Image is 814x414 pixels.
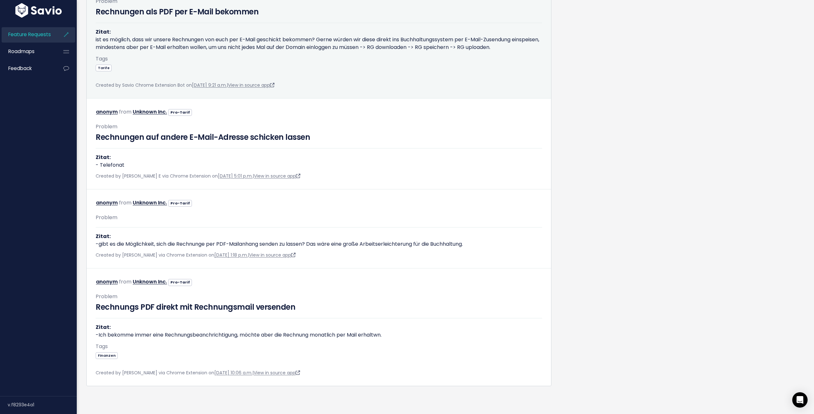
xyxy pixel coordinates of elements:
[119,278,131,285] span: from
[96,55,108,62] span: Tags
[214,252,248,258] a: [DATE] 1:18 p.m.
[214,370,252,376] a: [DATE] 10:06 a.m.
[170,110,190,115] strong: Pro-Tarif
[96,173,300,179] span: Created by [PERSON_NAME] E via Chrome Extension on |
[170,201,190,206] strong: Pro-Tarif
[218,173,253,179] a: [DATE] 5:01 p.m.
[96,108,118,115] a: anonym
[96,352,118,359] span: Finanzen
[192,82,227,88] a: [DATE] 9:21 a.m.
[2,61,53,76] a: Feedback
[96,28,542,51] p: ist es möglich, dass wir unsere Rechnungen von euch per E-Mail geschickt bekommen? Gerne würden w...
[96,252,296,258] span: Created by [PERSON_NAME] via Chrome Extension on |
[96,154,111,161] strong: Zitat:
[96,123,117,130] span: Problem
[96,370,300,376] span: Created by [PERSON_NAME] via Chrome Extension on |
[96,323,111,331] strong: Zitat:
[228,82,274,88] a: View in source app
[96,214,117,221] span: Problem
[96,343,108,350] span: Tags
[96,233,542,248] p: -gibt es die Möglichkeit, sich die Rechnunge per PDF-Mailanhang senden zu lassen? Das wäre eine g...
[96,28,111,36] strong: Zitat:
[96,6,542,18] h3: Rechnungen als PDF per E-Mail bekommen
[170,280,190,285] strong: Pro-Tarif
[96,278,118,285] a: anonym
[96,199,118,206] a: anonym
[792,392,808,408] div: Open Intercom Messenger
[96,293,117,300] span: Problem
[133,199,167,206] a: Unknown Inc.
[96,301,542,313] h3: Rechnungs PDF direkt mit Rechnungsmail versenden
[133,108,167,115] a: Unknown Inc.
[133,278,167,285] a: Unknown Inc.
[8,396,77,413] div: v.f8293e4a1
[96,233,111,240] strong: Zitat:
[119,108,131,115] span: from
[96,82,274,88] span: Created by Savio Chrome Extension Bot on |
[96,154,542,169] p: - Telefonat
[8,31,51,38] span: Feature Requests
[2,27,53,42] a: Feature Requests
[96,352,118,358] a: Finanzen
[254,173,300,179] a: View in source app
[249,252,296,258] a: View in source app
[254,370,300,376] a: View in source app
[2,44,53,59] a: Roadmaps
[8,65,32,72] span: Feedback
[96,323,542,339] p: -Ich bekomme immer eine Rechnungsbeanchrichtigung, möchte aber die Rechnung monatlich per Mail er...
[119,199,131,206] span: from
[8,48,35,55] span: Roadmaps
[96,131,542,143] h3: Rechnungen auf andere E-Mail-Adresse schicken lassen
[14,3,63,18] img: logo-white.9d6f32f41409.svg
[96,65,112,71] span: Tarife
[96,64,112,71] a: Tarife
